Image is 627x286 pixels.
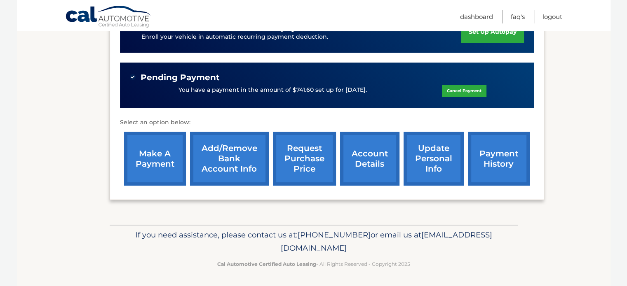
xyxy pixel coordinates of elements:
[217,261,316,267] strong: Cal Automotive Certified Auto Leasing
[65,5,152,29] a: Cal Automotive
[442,85,486,97] a: Cancel Payment
[115,228,512,255] p: If you need assistance, please contact us at: or email us at
[461,21,524,43] a: set up autopay
[124,132,186,186] a: make a payment
[460,10,493,23] a: Dashboard
[404,132,464,186] a: update personal info
[115,260,512,268] p: - All Rights Reserved - Copyright 2025
[468,132,530,186] a: payment history
[130,74,136,80] img: check-green.svg
[340,132,399,186] a: account details
[141,33,461,42] p: Enroll your vehicle in automatic recurring payment deduction.
[141,72,220,83] span: Pending Payment
[298,230,371,239] span: [PHONE_NUMBER]
[178,86,367,95] p: You have a payment in the amount of $741.60 set up for [DATE].
[511,10,525,23] a: FAQ's
[542,10,562,23] a: Logout
[281,230,492,253] span: [EMAIL_ADDRESS][DOMAIN_NAME]
[190,132,269,186] a: Add/Remove bank account info
[120,118,534,128] p: Select an option below:
[273,132,336,186] a: request purchase price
